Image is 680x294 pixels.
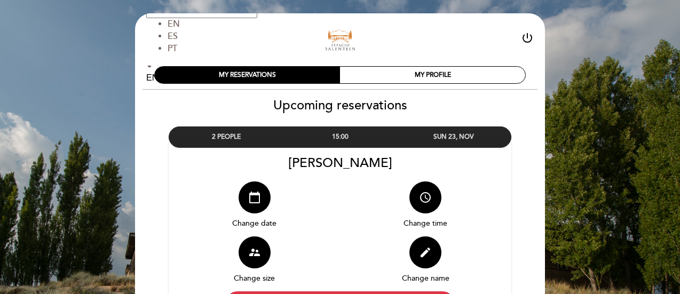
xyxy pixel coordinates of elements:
[239,236,271,268] button: supervisor_account
[248,191,261,204] i: calendar_today
[521,31,534,44] i: power_settings_new
[409,236,441,268] button: edit
[397,127,511,147] div: SUN 23, NOV
[169,155,511,171] div: [PERSON_NAME]
[234,274,275,283] span: Change size
[248,246,261,259] i: supervisor_account
[404,219,447,228] span: Change time
[402,274,449,283] span: Change name
[155,67,340,83] div: MY RESERVATIONS
[168,19,180,29] span: EN
[232,219,276,228] span: Change date
[168,31,178,42] span: ES
[169,127,283,147] div: 2 PEOPLE
[419,246,432,259] i: edit
[340,67,525,83] div: MY PROFILE
[521,31,534,48] button: power_settings_new
[239,181,271,213] button: calendar_today
[409,181,441,213] button: access_time
[135,98,545,113] h2: Upcoming reservations
[283,127,397,147] div: 15:00
[419,191,432,204] i: access_time
[273,25,407,54] a: Bodega Salentein
[168,43,177,54] span: PT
